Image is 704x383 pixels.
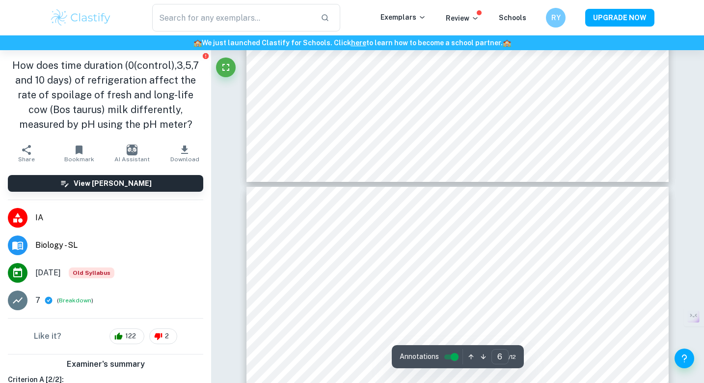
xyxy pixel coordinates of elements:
a: here [351,39,366,47]
button: Breakdown [59,296,91,305]
button: Help and Feedback [675,349,694,368]
p: Exemplars [380,12,426,23]
span: AI Assistant [114,156,150,163]
button: Report issue [202,52,209,59]
span: Biology - SL [35,239,203,251]
span: / 12 [509,353,516,361]
span: 2 [160,331,174,341]
img: AI Assistant [127,145,137,155]
h6: RY [550,12,562,23]
button: RY [546,8,566,28]
button: Download [159,140,212,167]
span: Annotations [400,352,439,362]
div: 122 [109,328,144,344]
span: Share [18,156,35,163]
button: UPGRADE NOW [585,9,654,27]
input: Search for any exemplars... [152,4,313,31]
h6: We just launched Clastify for Schools. Click to learn how to become a school partner. [2,37,702,48]
button: View [PERSON_NAME] [8,175,203,192]
h6: Like it? [34,330,61,342]
span: 🏫 [193,39,202,47]
button: AI Assistant [106,140,159,167]
span: ( ) [57,296,93,305]
span: Download [170,156,199,163]
span: Old Syllabus [69,267,114,278]
a: Schools [499,14,526,22]
button: Fullscreen [216,58,236,77]
p: 7 [35,295,40,306]
div: Starting from the May 2025 session, the Biology IA requirements have changed. It's OK to refer to... [69,267,114,278]
h6: View [PERSON_NAME] [74,178,152,189]
span: Bookmark [64,156,94,163]
span: 122 [120,331,141,341]
h6: Examiner's summary [4,358,207,370]
img: Clastify logo [50,8,112,28]
span: IA [35,212,203,224]
div: 2 [149,328,177,344]
button: Bookmark [53,140,106,167]
p: Review [446,13,479,24]
span: [DATE] [35,267,61,279]
h1: How does time duration (0(control),3,5,7 and 10 days) of refrigeration affect the rate of spoilag... [8,58,203,132]
span: 🏫 [503,39,511,47]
